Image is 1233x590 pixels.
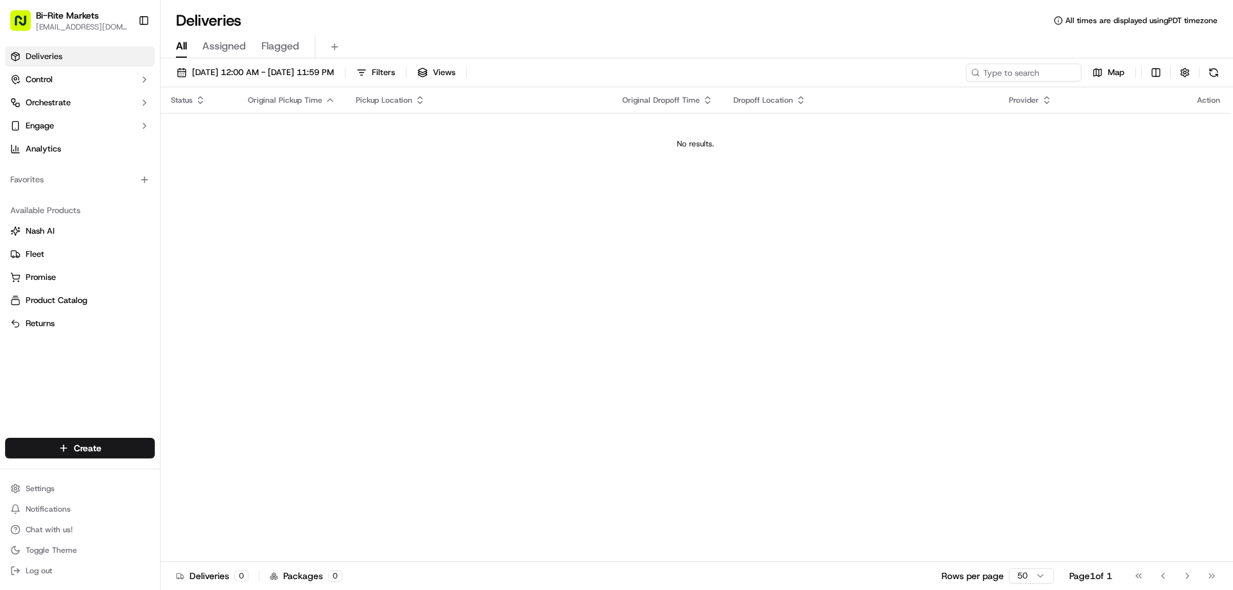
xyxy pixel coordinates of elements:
button: [DATE] 12:00 AM - [DATE] 11:59 PM [171,64,340,82]
button: Map [1087,64,1130,82]
span: Product Catalog [26,295,87,306]
span: Original Dropoff Time [622,95,700,105]
button: Settings [5,480,155,498]
button: Views [412,64,461,82]
a: Analytics [5,139,155,159]
span: Pickup Location [356,95,412,105]
div: Favorites [5,169,155,190]
span: Status [171,95,193,105]
span: Dropoff Location [733,95,793,105]
button: Notifications [5,500,155,518]
button: Returns [5,313,155,334]
div: 0 [234,570,249,582]
button: Toggle Theme [5,541,155,559]
p: Rows per page [941,569,1004,582]
button: Bi-Rite Markets [36,9,99,22]
span: [DATE] 12:00 AM - [DATE] 11:59 PM [192,67,334,78]
span: Flagged [261,39,299,54]
span: Notifications [26,504,71,514]
button: Log out [5,562,155,580]
span: Nash AI [26,225,55,237]
span: Deliveries [26,51,62,62]
button: Promise [5,267,155,288]
span: Orchestrate [26,97,71,108]
button: Bi-Rite Markets[EMAIL_ADDRESS][DOMAIN_NAME] [5,5,133,36]
span: Original Pickup Time [248,95,322,105]
button: Nash AI [5,221,155,241]
div: Page 1 of 1 [1069,569,1112,582]
button: Engage [5,116,155,136]
div: Action [1197,95,1220,105]
span: Fleet [26,248,44,260]
button: Filters [351,64,401,82]
div: 0 [328,570,342,582]
div: Packages [270,569,342,582]
a: Nash AI [10,225,150,237]
button: [EMAIL_ADDRESS][DOMAIN_NAME] [36,22,128,32]
span: Toggle Theme [26,545,77,555]
span: Analytics [26,143,61,155]
span: Filters [372,67,395,78]
button: Control [5,69,155,90]
h1: Deliveries [176,10,241,31]
span: Provider [1009,95,1039,105]
a: Deliveries [5,46,155,67]
button: Refresh [1205,64,1223,82]
span: Engage [26,120,54,132]
a: Fleet [10,248,150,260]
span: Promise [26,272,56,283]
button: Chat with us! [5,521,155,539]
span: All times are displayed using PDT timezone [1065,15,1218,26]
a: Promise [10,272,150,283]
span: All [176,39,187,54]
a: Product Catalog [10,295,150,306]
button: Orchestrate [5,92,155,113]
span: Views [433,67,455,78]
span: Log out [26,566,52,576]
span: Settings [26,483,55,494]
button: Product Catalog [5,290,155,311]
div: No results. [166,139,1225,149]
span: Control [26,74,53,85]
span: Assigned [202,39,246,54]
span: Map [1108,67,1124,78]
a: Returns [10,318,150,329]
div: Deliveries [176,569,249,582]
span: Chat with us! [26,525,73,535]
button: Fleet [5,244,155,265]
div: Available Products [5,200,155,221]
span: Returns [26,318,55,329]
button: Create [5,438,155,458]
span: Create [74,442,101,455]
input: Type to search [966,64,1081,82]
